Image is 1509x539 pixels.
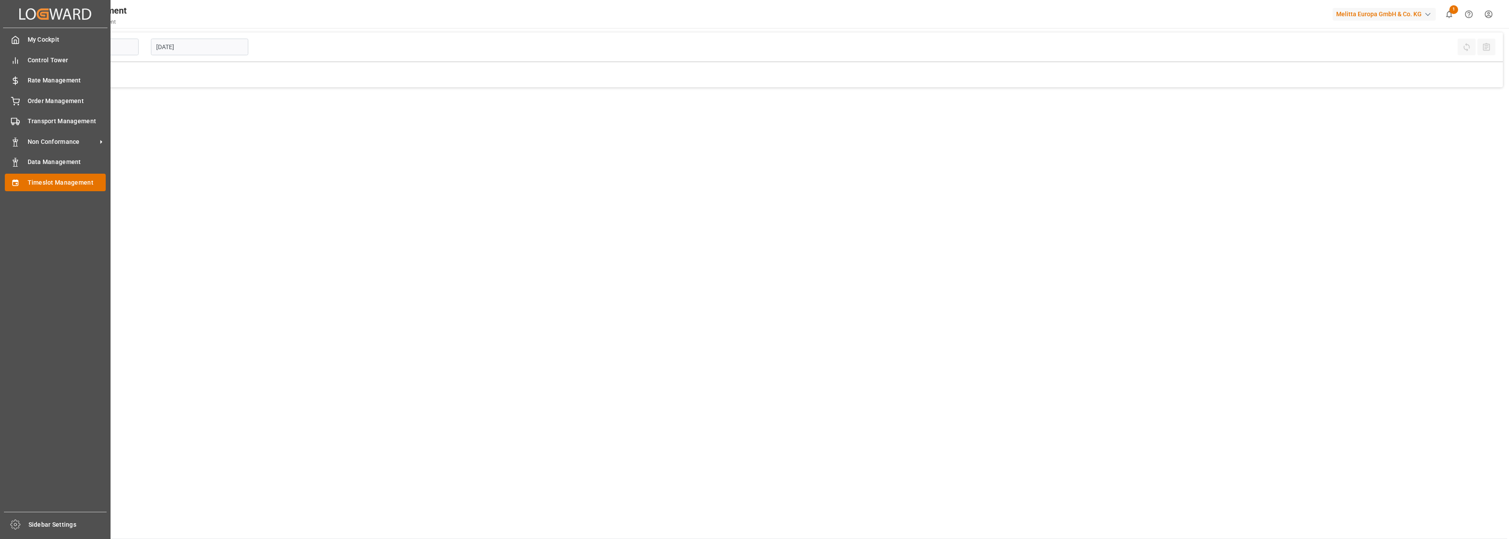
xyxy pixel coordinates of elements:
span: Sidebar Settings [29,520,107,529]
span: Rate Management [28,76,106,85]
a: Control Tower [5,51,106,68]
a: My Cockpit [5,31,106,48]
span: My Cockpit [28,35,106,44]
span: Data Management [28,157,106,167]
span: 1 [1449,5,1458,14]
input: DD-MM-YYYY [151,39,248,55]
div: Melitta Europa GmbH & Co. KG [1333,8,1436,21]
span: Order Management [28,96,106,106]
a: Order Management [5,92,106,109]
a: Rate Management [5,72,106,89]
a: Timeslot Management [5,174,106,191]
a: Transport Management [5,113,106,130]
button: show 1 new notifications [1439,4,1459,24]
span: Non Conformance [28,137,97,146]
span: Control Tower [28,56,106,65]
button: Melitta Europa GmbH & Co. KG [1333,6,1439,22]
button: Help Center [1459,4,1479,24]
span: Transport Management [28,117,106,126]
span: Timeslot Management [28,178,106,187]
a: Data Management [5,153,106,171]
